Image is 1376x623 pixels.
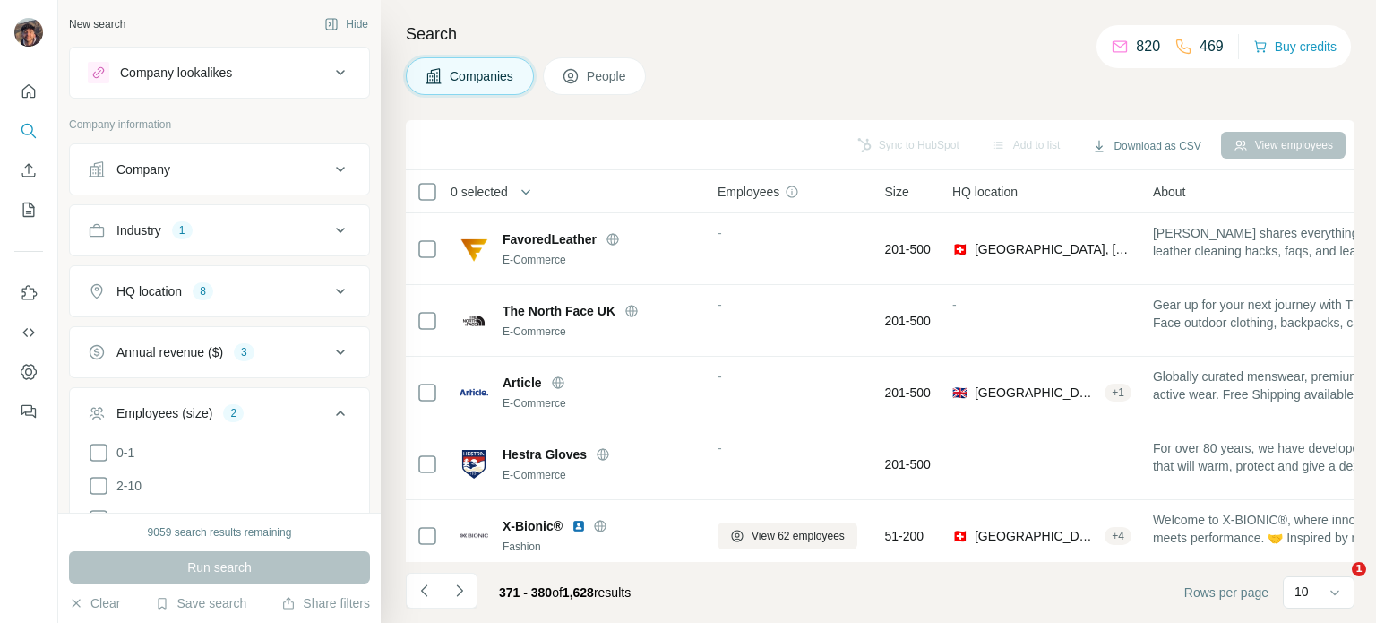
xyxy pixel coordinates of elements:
span: Employees [718,183,779,201]
span: FavoredLeather [503,230,597,248]
button: Use Surfe on LinkedIn [14,277,43,309]
div: E-Commerce [503,324,696,340]
span: results [499,585,631,600]
div: Company lookalikes [120,64,232,82]
span: 51-200 [885,527,924,545]
div: + 1 [1105,385,1131,401]
div: Annual revenue ($) [116,343,223,361]
button: Save search [155,594,246,612]
img: LinkedIn logo [572,519,586,533]
span: About [1153,183,1186,201]
span: - [718,441,722,455]
span: 0-1 [109,444,134,462]
button: Quick start [14,75,43,108]
span: - [718,298,722,312]
span: HQ location [952,183,1018,201]
span: People [587,67,628,85]
div: HQ location [116,282,182,300]
img: Logo of The North Face UK [460,307,488,335]
img: Logo of Article [460,385,488,400]
span: [GEOGRAPHIC_DATA], [GEOGRAPHIC_DATA] [975,240,1131,258]
span: 371 - 380 [499,585,552,600]
h4: Search [406,22,1354,47]
span: Hestra Gloves [503,446,587,463]
div: New search [69,16,125,32]
button: Feedback [14,395,43,428]
div: E-Commerce [503,467,696,483]
span: Article [503,374,542,392]
p: Company information [69,117,370,133]
button: My lists [14,194,43,226]
img: Logo of FavoredLeather [460,235,488,264]
p: 10 [1294,583,1309,601]
img: Logo of X-Bionic® [460,532,488,539]
div: E-Commerce [503,395,696,411]
button: Employees (size)2 [70,392,369,442]
span: 1 [1352,562,1366,576]
span: Rows per page [1184,584,1268,601]
span: 11-50 [109,510,149,528]
button: Navigate to previous page [406,573,442,609]
button: Company [70,148,369,191]
button: HQ location8 [70,270,369,313]
span: - [718,226,722,240]
span: 0 selected [451,183,508,201]
div: 8 [193,283,213,299]
span: 201-500 [885,312,931,330]
span: [GEOGRAPHIC_DATA], [GEOGRAPHIC_DATA] [975,384,1097,402]
span: 201-500 [885,455,931,473]
div: Fashion [503,539,696,555]
p: 469 [1200,36,1224,57]
div: 3 [234,344,254,360]
p: 820 [1136,36,1160,57]
span: - [952,298,957,312]
span: The North Face UK [503,302,615,320]
button: Buy credits [1253,34,1337,59]
div: E-Commerce [503,252,696,268]
span: 2-10 [109,477,142,495]
span: [GEOGRAPHIC_DATA], [GEOGRAPHIC_DATA] [975,527,1097,545]
span: Size [885,183,909,201]
button: Hide [312,11,381,38]
button: Share filters [281,594,370,612]
button: Use Surfe API [14,316,43,349]
span: 🇬🇧 [952,384,967,402]
iframe: Intercom live chat [1315,562,1358,605]
div: Industry [116,221,161,239]
span: View 62 employees [752,528,845,544]
img: Logo of Hestra Gloves [460,450,488,479]
div: Company [116,160,170,178]
button: Navigate to next page [442,573,477,609]
div: 1 [172,222,193,238]
span: of [552,585,563,600]
span: Companies [450,67,515,85]
button: Company lookalikes [70,51,369,94]
button: Enrich CSV [14,154,43,186]
span: 🇨🇭 [952,240,967,258]
span: 🇨🇭 [952,527,967,545]
button: Download as CSV [1079,133,1213,160]
div: 9059 search results remaining [148,524,292,541]
span: 1,628 [563,585,594,600]
div: 2 [223,405,244,421]
button: Clear [69,594,120,612]
button: Search [14,115,43,147]
img: Avatar [14,18,43,47]
span: 201-500 [885,240,931,258]
button: Industry1 [70,209,369,252]
span: X-Bionic® [503,517,563,535]
span: - [718,369,722,384]
div: Employees (size) [116,404,212,422]
span: 201-500 [885,384,931,402]
button: Dashboard [14,356,43,388]
button: Annual revenue ($)3 [70,331,369,374]
div: + 4 [1105,528,1131,544]
button: View 62 employees [718,523,857,549]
